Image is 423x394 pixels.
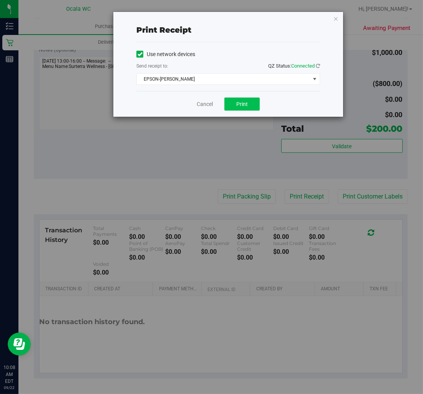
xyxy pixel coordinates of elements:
[137,74,310,84] span: EPSON-[PERSON_NAME]
[268,63,320,69] span: QZ Status:
[291,63,315,69] span: Connected
[224,98,260,111] button: Print
[8,333,31,356] iframe: Resource center
[236,101,248,107] span: Print
[310,74,320,84] span: select
[136,25,191,35] span: Print receipt
[136,50,195,58] label: Use network devices
[136,63,168,70] label: Send receipt to:
[197,100,213,108] a: Cancel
